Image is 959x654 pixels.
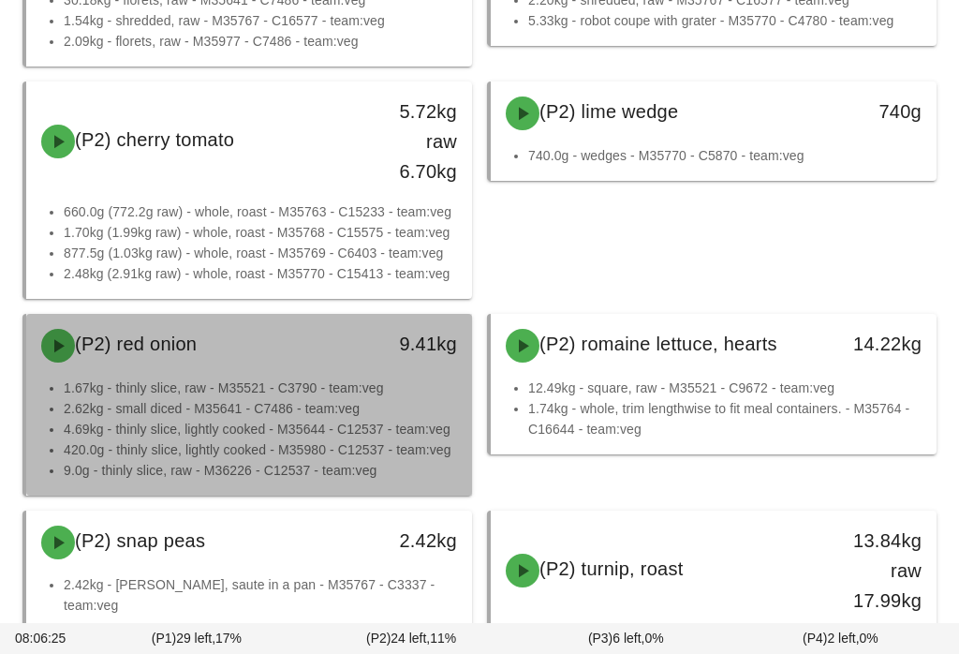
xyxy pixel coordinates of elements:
div: (P1) 17% [89,625,303,652]
li: 2.09kg - florets, raw - M35977 - C7486 - team:veg [64,31,457,52]
li: 4.69kg - thinly slice, lightly cooked - M35644 - C12537 - team:veg [64,419,457,439]
li: 877.5g (1.03kg raw) - whole, roast - M35769 - C6403 - team:veg [64,243,457,263]
li: 1.67kg - thinly slice, raw - M35521 - C3790 - team:veg [64,378,457,398]
div: 740g [834,97,922,126]
span: (P2) lime wedge [539,101,678,122]
span: 29 left, [176,631,215,646]
div: (P2) 11% [304,625,519,652]
span: (P2) red onion [75,334,197,354]
span: 24 left, [391,631,430,646]
div: 5.72kg raw 6.70kg [370,97,457,186]
li: 1.70kg (1.99kg raw) - whole, roast - M35768 - C15575 - team:veg [64,222,457,243]
li: 2.48kg (2.91kg raw) - whole, roast - M35770 - C15413 - team:veg [64,263,457,284]
li: 420.0g - thinly slice, lightly cooked - M35980 - C12537 - team:veg [64,439,457,460]
div: 14.22kg [834,329,922,359]
li: 1.54kg - shredded, raw - M35767 - C16577 - team:veg [64,10,457,31]
div: 08:06:25 [11,625,89,652]
span: (P2) snap peas [75,530,205,551]
span: (P2) romaine lettuce, hearts [539,334,777,354]
span: 6 left, [612,631,644,646]
div: (P3) 0% [519,625,733,652]
li: 660.0g (772.2g raw) - whole, roast - M35763 - C15233 - team:veg [64,201,457,222]
li: 12.49kg - square, raw - M35521 - C9672 - team:veg [528,378,922,398]
div: (P4) 0% [733,625,948,652]
span: 2 left, [827,631,859,646]
li: 9.0g - thinly slice, raw - M36226 - C12537 - team:veg [64,460,457,481]
li: 5.33kg - robot coupe with grater - M35770 - C4780 - team:veg [528,10,922,31]
span: (P2) cherry tomato [75,129,234,150]
li: 2.62kg - small diced - M35641 - C7486 - team:veg [64,398,457,419]
div: 2.42kg [370,526,457,556]
li: 740.0g - wedges - M35770 - C5870 - team:veg [528,145,922,166]
div: 13.84kg raw 17.99kg [834,526,922,616]
div: 9.41kg [370,329,457,359]
li: 1.74kg - whole, trim lengthwise to fit meal containers. - M35764 - C16644 - team:veg [528,398,922,439]
li: 2.42kg - [PERSON_NAME], saute in a pan - M35767 - C3337 - team:veg [64,574,457,616]
span: (P2) turnip, roast [539,558,683,579]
